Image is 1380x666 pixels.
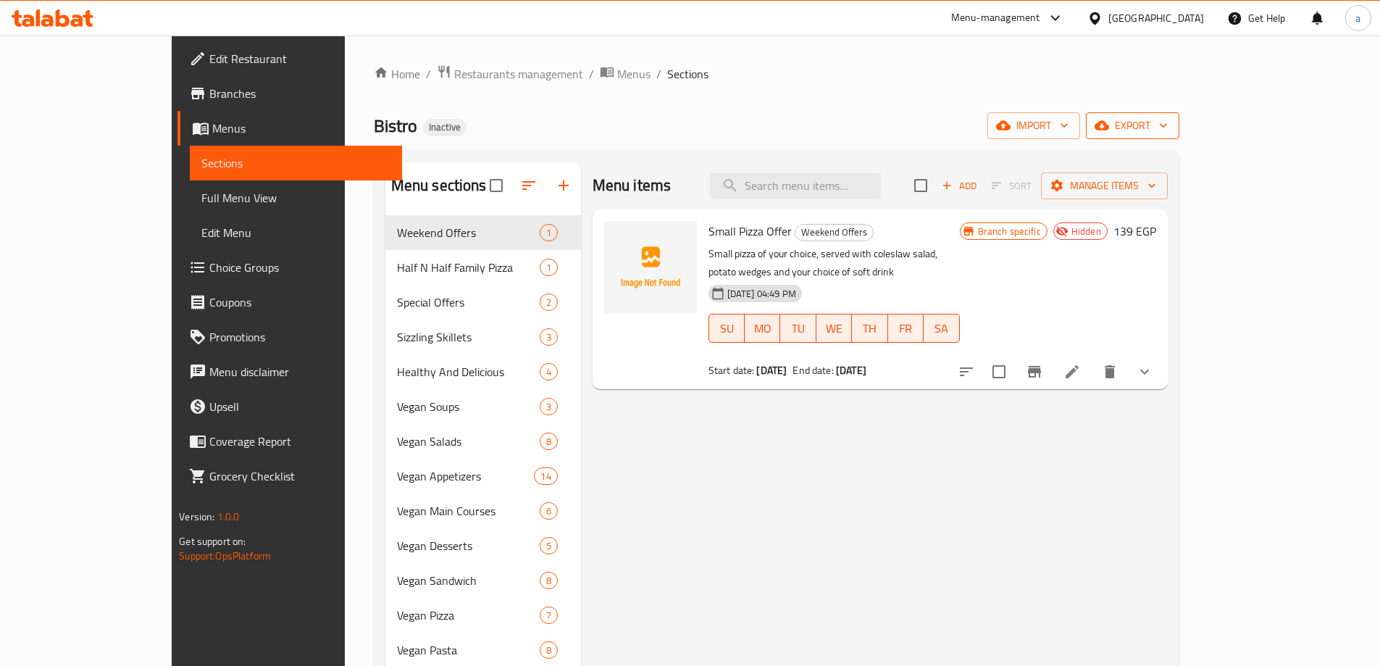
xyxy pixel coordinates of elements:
[540,328,558,346] div: items
[1053,177,1156,195] span: Manage items
[745,314,780,343] button: MO
[511,168,546,203] span: Sort sections
[984,357,1014,387] span: Select to update
[423,121,467,133] span: Inactive
[949,354,984,389] button: sort-choices
[540,398,558,415] div: items
[397,467,535,485] div: Vegan Appetizers
[179,532,246,551] span: Get support on:
[708,245,960,281] p: Small pizza of your choice, served with coleslaw salad, potato wedges and your choice of soft drink
[940,178,979,194] span: Add
[534,467,557,485] div: items
[816,314,852,343] button: WE
[982,175,1041,197] span: Select section first
[906,170,936,201] span: Select section
[397,607,540,624] div: Vegan Pizza
[397,294,540,311] span: Special Offers
[437,64,583,83] a: Restaurants management
[397,224,540,241] span: Weekend Offers
[397,363,540,380] span: Healthy And Delicious
[190,180,402,215] a: Full Menu View
[177,111,402,146] a: Menus
[209,85,390,102] span: Branches
[540,502,558,520] div: items
[209,467,390,485] span: Grocery Checklist
[385,528,581,563] div: Vegan Desserts5
[481,170,511,201] span: Select all sections
[936,175,982,197] button: Add
[397,259,540,276] span: Half N Half Family Pizza
[540,574,557,588] span: 8
[391,175,487,196] h2: Menu sections
[397,502,540,520] div: Vegan Main Courses
[209,398,390,415] span: Upsell
[177,250,402,285] a: Choice Groups
[177,424,402,459] a: Coverage Report
[1355,10,1360,26] span: a
[1127,354,1162,389] button: show more
[593,175,672,196] h2: Menu items
[600,64,651,83] a: Menus
[209,328,390,346] span: Promotions
[397,572,540,589] span: Vegan Sandwich
[987,112,1080,139] button: import
[540,261,557,275] span: 1
[540,363,558,380] div: items
[1108,10,1204,26] div: [GEOGRAPHIC_DATA]
[540,294,558,311] div: items
[1017,354,1052,389] button: Branch-specific-item
[929,318,953,339] span: SA
[385,389,581,424] div: Vegan Soups3
[209,294,390,311] span: Coupons
[426,65,431,83] li: /
[708,314,745,343] button: SU
[540,607,558,624] div: items
[795,224,873,241] span: Weekend Offers
[756,361,787,380] b: [DATE]
[374,64,1179,83] nav: breadcrumb
[397,398,540,415] div: Vegan Soups
[722,287,802,301] span: [DATE] 04:49 PM
[540,296,557,309] span: 2
[540,259,558,276] div: items
[423,119,467,136] div: Inactive
[397,328,540,346] span: Sizzling Skillets
[540,609,557,623] span: 7
[540,644,557,657] span: 8
[786,318,810,339] span: TU
[385,354,581,389] div: Healthy And Delicious4
[385,320,581,354] div: Sizzling Skillets3
[217,507,240,526] span: 1.0.0
[936,175,982,197] span: Add item
[1113,221,1156,241] h6: 139 EGP
[385,598,581,633] div: Vegan Pizza7
[708,361,755,380] span: Start date:
[999,117,1069,135] span: import
[190,146,402,180] a: Sections
[715,318,739,339] span: SU
[201,154,390,172] span: Sections
[540,537,558,554] div: items
[540,365,557,379] span: 4
[201,224,390,241] span: Edit Menu
[209,433,390,450] span: Coverage Report
[179,546,271,565] a: Support.OpsPlatform
[397,641,540,659] span: Vegan Pasta
[793,361,833,380] span: End date:
[385,424,581,459] div: Vegan Salads8
[667,65,708,83] span: Sections
[454,65,583,83] span: Restaurants management
[1066,225,1107,238] span: Hidden
[780,314,816,343] button: TU
[894,318,918,339] span: FR
[708,220,792,242] span: Small Pizza Offer
[209,363,390,380] span: Menu disclaimer
[540,224,558,241] div: items
[397,433,540,450] div: Vegan Salads
[385,215,581,250] div: Weekend Offers1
